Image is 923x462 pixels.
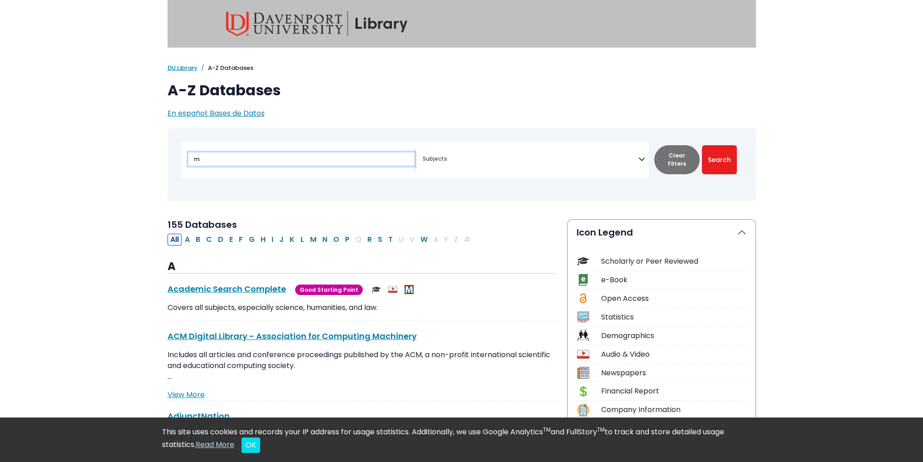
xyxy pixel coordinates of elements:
img: Scholarly or Peer Reviewed [372,285,381,294]
div: e-Book [601,275,746,285]
button: Submit for Search Results [702,145,737,174]
img: Icon Company Information [577,404,589,416]
a: ACM Digital Library - Association for Computing Machinery [168,330,417,342]
img: Icon Newspapers [577,367,589,379]
button: Filter Results I [269,234,276,246]
h3: A [168,260,556,274]
img: Icon Audio & Video [577,348,589,360]
div: Financial Report [601,386,746,397]
button: Close [242,437,260,453]
img: Icon Financial Report [577,385,589,398]
button: Filter Results B [193,234,203,246]
a: View More [168,389,205,400]
p: Covers all subjects, especially science, humanities, and law. [168,302,556,313]
div: This site uses cookies and records your IP address for usage statistics. Additionally, we use Goo... [162,427,761,453]
img: Icon Statistics [577,311,589,323]
a: Academic Search Complete [168,283,286,295]
button: Filter Results N [320,234,330,246]
li: A-Z Databases [197,64,253,73]
button: Icon Legend [568,220,755,245]
button: Filter Results A [182,234,192,246]
button: Filter Results C [203,234,215,246]
img: Icon e-Book [577,274,589,286]
button: Filter Results W [418,234,430,246]
button: Filter Results O [331,234,342,246]
a: DU Library [168,64,197,72]
div: Scholarly or Peer Reviewed [601,256,746,267]
div: Open Access [601,293,746,304]
img: Icon Scholarly or Peer Reviewed [577,255,589,267]
img: Icon Open Access [577,292,589,305]
a: En español: Bases de Datos [168,108,265,118]
div: Demographics [601,330,746,341]
button: Filter Results K [287,234,297,246]
button: Filter Results M [307,234,319,246]
button: Filter Results S [375,234,385,246]
div: Statistics [601,312,746,323]
span: Good Starting Point [295,285,363,295]
button: Filter Results P [342,234,352,246]
a: AdjunctNation [168,410,230,422]
button: Filter Results J [276,234,286,246]
textarea: Search [423,156,638,163]
input: Search database by title or keyword [188,152,415,166]
button: Filter Results F [236,234,246,246]
div: Company Information [601,404,746,415]
button: Filter Results E [227,234,236,246]
nav: Search filters [168,128,756,201]
button: Filter Results R [365,234,375,246]
button: Filter Results L [298,234,307,246]
button: All [168,234,182,246]
img: MeL (Michigan electronic Library) [405,285,414,294]
div: Alpha-list to filter by first letter of database name [168,234,474,244]
a: Read More [196,439,234,450]
p: Includes all articles and conference proceedings published by the ACM, a non-profit international... [168,349,556,382]
div: Audio & Video [601,349,746,360]
sup: TM [597,426,605,433]
span: 155 Databases [168,218,237,231]
sup: TM [543,426,551,433]
button: Filter Results T [385,234,395,246]
button: Clear Filters [654,145,700,174]
div: Newspapers [601,368,746,378]
img: Audio & Video [388,285,397,294]
button: Filter Results D [215,234,226,246]
button: Filter Results G [246,234,257,246]
img: Icon Demographics [577,329,589,342]
button: Filter Results H [258,234,268,246]
nav: breadcrumb [168,64,756,73]
img: Davenport University Library [226,11,408,36]
h1: A-Z Databases [168,82,756,99]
